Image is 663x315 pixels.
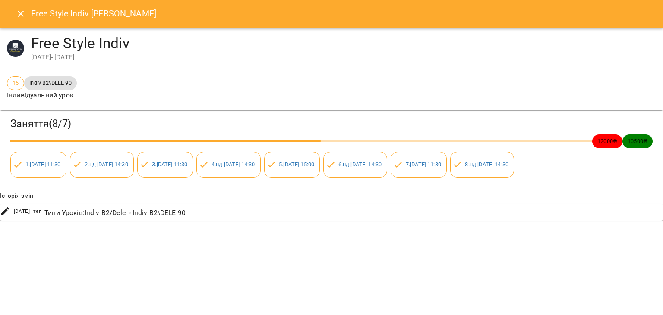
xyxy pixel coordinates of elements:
[406,161,441,168] a: 7.[DATE] 11:30
[33,207,41,216] span: тег
[43,206,187,220] div: Типи Уроків : Indiv B2/Dele → Indiv B2\DELE 90
[465,161,508,168] a: 8.нд [DATE] 14:30
[31,52,656,62] div: [DATE] - [DATE]
[152,161,187,168] a: 3.[DATE] 11:30
[24,79,76,87] span: Indiv B2\DELE 90
[10,3,31,24] button: Close
[31,7,156,20] h6: Free Style Indiv [PERSON_NAME]
[212,161,255,168] a: 4.нд [DATE] 14:30
[85,161,128,168] a: 2.нд [DATE] 14:30
[279,161,314,168] a: 5.[DATE] 15:00
[7,79,24,87] span: 15
[622,137,653,145] span: 10500 ₴
[31,34,656,52] h4: Free Style Indiv
[338,161,382,168] a: 6.нд [DATE] 14:30
[14,207,30,216] span: [DATE]
[7,90,77,100] p: Індивідуальний урок
[10,117,653,131] h3: Заняття ( 8 / 7 )
[592,137,622,145] span: 12000 ₴
[25,161,61,168] a: 1.[DATE] 11:30
[7,40,24,57] img: e7cd9ba82654fddca2813040462380a1.JPG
